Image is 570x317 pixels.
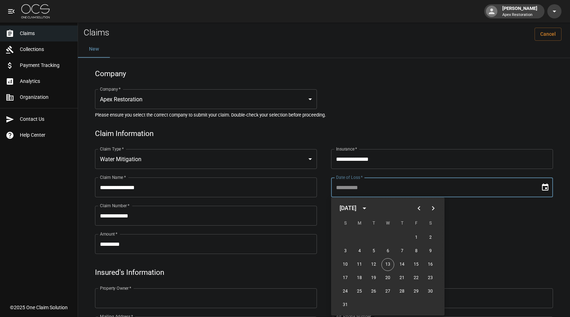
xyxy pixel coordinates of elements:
[4,4,18,18] button: open drawer
[353,285,366,298] button: 25
[100,285,132,291] label: Property Owner
[367,245,380,257] button: 5
[396,272,408,284] button: 21
[100,146,124,152] label: Claim Type
[396,285,408,298] button: 28
[339,245,352,257] button: 3
[353,258,366,271] button: 11
[84,28,109,38] h2: Claims
[353,245,366,257] button: 4
[20,94,72,101] span: Organization
[396,245,408,257] button: 7
[535,28,561,41] a: Cancel
[20,78,72,85] span: Analytics
[358,202,370,214] button: calendar view is open, switch to year view
[95,112,553,118] h5: Please ensure you select the correct company to submit your claim. Double-check your selection be...
[396,258,408,271] button: 14
[424,216,437,231] span: Saturday
[95,149,317,169] div: Water Mitigation
[336,174,363,180] label: Date of Loss
[412,201,426,215] button: Previous month
[20,62,72,69] span: Payment Tracking
[367,272,380,284] button: 19
[424,245,437,257] button: 9
[424,258,437,271] button: 16
[353,216,366,231] span: Monday
[339,285,352,298] button: 24
[410,231,423,244] button: 1
[410,258,423,271] button: 15
[502,12,537,18] p: Apex Restoration
[538,180,552,194] button: Choose date
[78,41,110,58] button: New
[426,201,440,215] button: Next month
[381,272,394,284] button: 20
[340,204,356,213] div: [DATE]
[20,131,72,139] span: Help Center
[100,86,121,92] label: Company
[21,4,50,18] img: ocs-logo-white-transparent.png
[410,285,423,298] button: 29
[339,272,352,284] button: 17
[353,272,366,284] button: 18
[336,146,357,152] label: Insurance
[424,272,437,284] button: 23
[20,30,72,37] span: Claims
[339,216,352,231] span: Sunday
[20,46,72,53] span: Collections
[424,231,437,244] button: 2
[381,216,394,231] span: Wednesday
[424,285,437,298] button: 30
[100,231,118,237] label: Amount
[95,89,317,109] div: Apex Restoration
[367,285,380,298] button: 26
[367,216,380,231] span: Tuesday
[396,216,408,231] span: Thursday
[10,304,68,311] div: © 2025 One Claim Solution
[381,258,394,271] button: 13
[100,174,126,180] label: Claim Name
[20,115,72,123] span: Contact Us
[339,258,352,271] button: 10
[381,245,394,257] button: 6
[78,41,570,58] div: dynamic tabs
[367,258,380,271] button: 12
[410,216,423,231] span: Friday
[381,285,394,298] button: 27
[100,203,129,209] label: Claim Number
[410,272,423,284] button: 22
[410,245,423,257] button: 8
[339,299,352,311] button: 31
[499,5,540,18] div: [PERSON_NAME]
